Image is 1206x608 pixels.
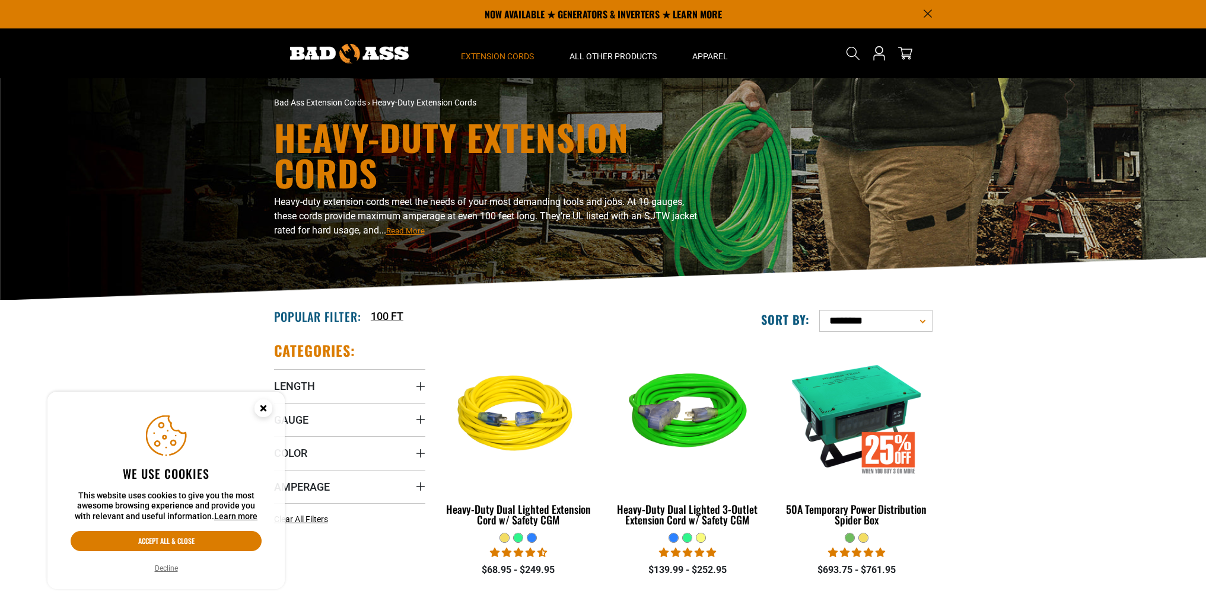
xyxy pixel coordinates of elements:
a: yellow Heavy-Duty Dual Lighted Extension Cord w/ Safety CGM [443,341,594,532]
a: Clear All Filters [274,513,333,526]
div: $139.99 - $252.95 [612,563,763,577]
button: Decline [151,562,182,574]
div: $693.75 - $761.95 [781,563,932,577]
span: Amperage [274,480,330,494]
a: Learn more [214,511,257,521]
summary: Apparel [674,28,746,78]
img: 50A Temporary Power Distribution Spider Box [782,347,931,484]
summary: All Other Products [552,28,674,78]
div: Heavy-Duty Dual Lighted Extension Cord w/ Safety CGM [443,504,594,525]
img: yellow [444,347,593,484]
span: Heavy-duty extension cords meet the needs of your most demanding tools and jobs. At 10 gauges, th... [274,196,697,236]
nav: breadcrumbs [274,97,707,109]
span: Length [274,379,315,393]
span: All Other Products [569,51,657,62]
span: Heavy-Duty Extension Cords [372,98,476,107]
div: 50A Temporary Power Distribution Spider Box [781,504,932,525]
summary: Amperage [274,470,425,503]
summary: Color [274,436,425,469]
h1: Heavy-Duty Extension Cords [274,119,707,190]
button: Accept all & close [71,531,262,551]
a: 50A Temporary Power Distribution Spider Box 50A Temporary Power Distribution Spider Box [781,341,932,532]
span: Gauge [274,413,308,427]
summary: Gauge [274,403,425,436]
span: Clear All Filters [274,514,328,524]
label: Sort by: [761,312,810,327]
div: Heavy-Duty Dual Lighted 3-Outlet Extension Cord w/ Safety CGM [612,504,763,525]
span: Extension Cords [461,51,534,62]
span: › [368,98,370,107]
span: Apparel [692,51,728,62]
span: Color [274,446,307,460]
a: Bad Ass Extension Cords [274,98,366,107]
a: neon green Heavy-Duty Dual Lighted 3-Outlet Extension Cord w/ Safety CGM [612,341,763,532]
summary: Search [844,44,863,63]
div: $68.95 - $249.95 [443,563,594,577]
a: 100 FT [371,308,403,324]
summary: Extension Cords [443,28,552,78]
span: Read More [386,226,425,235]
h2: We use cookies [71,466,262,481]
h2: Categories: [274,341,356,360]
img: neon green [613,347,762,484]
span: 5.00 stars [828,547,885,558]
h2: Popular Filter: [274,309,361,324]
img: Bad Ass Extension Cords [290,44,409,63]
span: 4.92 stars [659,547,716,558]
aside: Cookie Consent [47,392,285,590]
span: 4.64 stars [490,547,547,558]
summary: Length [274,369,425,402]
p: This website uses cookies to give you the most awesome browsing experience and provide you with r... [71,491,262,522]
